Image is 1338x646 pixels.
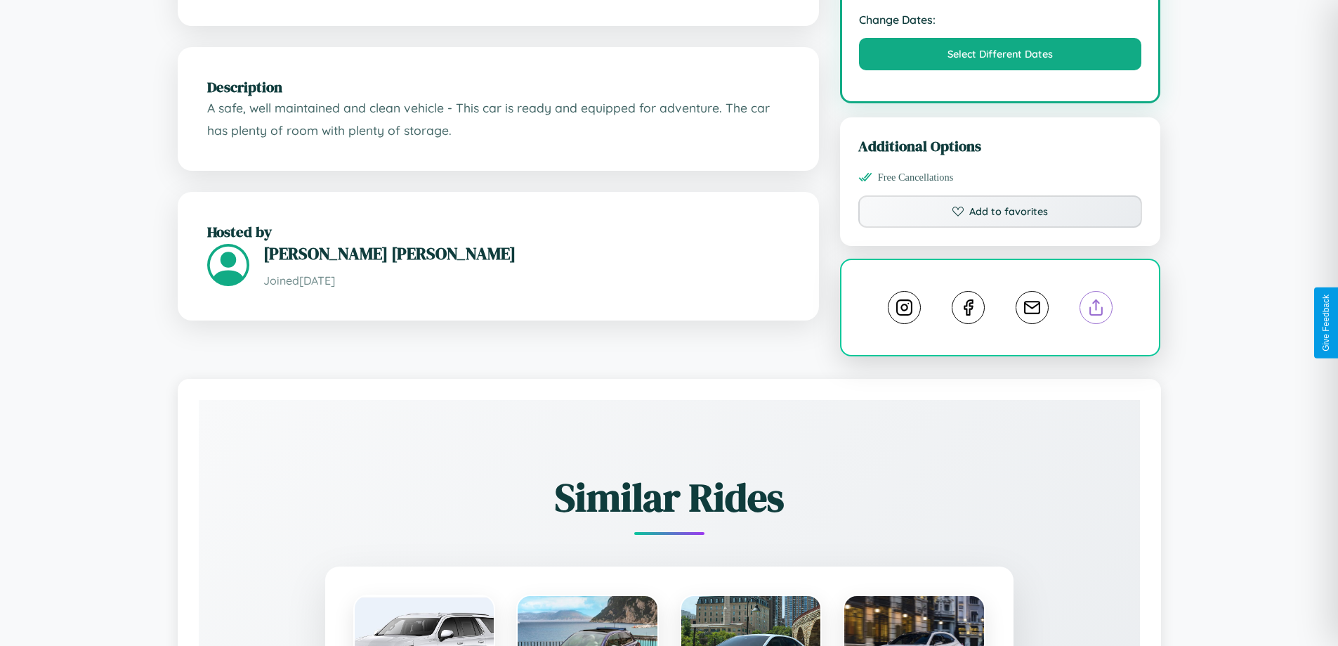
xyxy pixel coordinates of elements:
[207,97,789,141] p: A safe, well maintained and clean vehicle - This car is ready and equipped for adventure. The car...
[859,13,1142,27] strong: Change Dates:
[1321,295,1331,351] div: Give Feedback
[263,271,789,291] p: Joined [DATE]
[248,470,1091,524] h2: Similar Rides
[207,77,789,97] h2: Description
[858,195,1143,228] button: Add to favorites
[858,136,1143,156] h3: Additional Options
[263,242,789,265] h3: [PERSON_NAME] [PERSON_NAME]
[878,172,954,183] span: Free Cancellations
[859,38,1142,70] button: Select Different Dates
[207,221,789,242] h2: Hosted by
